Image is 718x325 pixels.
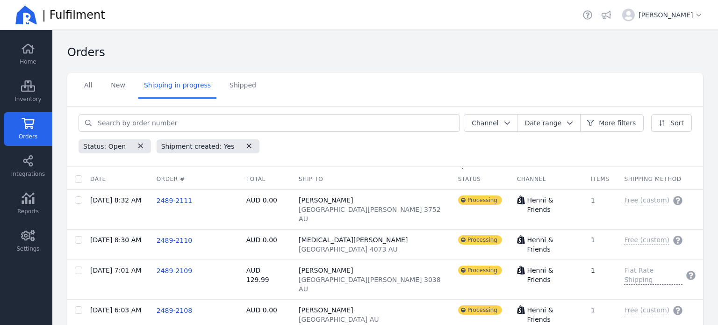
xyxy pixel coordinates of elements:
td: [DATE] 8:30 AM [83,230,149,260]
a: 2489-2110 [157,237,192,244]
span: Free (custom) [624,195,669,205]
td: AUD 0.00 [239,230,291,260]
span: Date range [525,119,562,127]
a: All [79,73,98,99]
td: [DATE] 7:01 AM [83,260,149,300]
span: Inventory [14,95,41,103]
button: Channel [464,114,517,132]
button: More filters [580,114,644,132]
button: Free (custom) [624,195,682,205]
input: Search by order number [92,115,460,131]
span: [PERSON_NAME] [639,10,703,20]
td: AUD 0.00 [239,190,291,230]
td: 1 [583,230,617,260]
span: Free (custom) [624,235,669,245]
img: Ricemill Logo [15,4,37,26]
span: Free (custom) [624,305,669,315]
span: Reports [17,208,39,215]
td: AUD 129.99 [239,260,291,300]
span: [GEOGRAPHIC_DATA] AU [299,315,379,324]
span: incompleted [462,167,464,169]
p: Henni & Friends [527,305,576,324]
p: Henni & Friends [527,266,576,284]
button: Sort [651,114,692,132]
span: | Fulfilment [42,7,105,22]
span: Integrations [11,170,45,178]
span: [GEOGRAPHIC_DATA][PERSON_NAME] 3752 AU [299,205,443,224]
span: total [246,176,266,182]
a: Shipped [224,73,262,99]
td: 1 [583,260,617,300]
h2: Orders [67,45,105,60]
span: Processing [458,305,502,315]
a: 2489-2109 [157,267,192,274]
a: 2489-2108 [157,307,192,314]
span: Processing [458,235,502,245]
span: items [591,176,609,182]
p: Henni & Friends [527,195,576,214]
span: Flat Rate Shipping [624,266,682,285]
td: 1 [583,190,617,230]
span: [PERSON_NAME] [299,266,353,275]
button: [PERSON_NAME] [618,5,707,25]
a: Helpdesk [581,8,594,22]
span: channel [517,176,546,182]
span: [PERSON_NAME] [299,305,353,315]
span: order # [157,176,185,182]
button: Date range [517,114,581,132]
a: Shipping in progress [138,73,216,99]
span: [GEOGRAPHIC_DATA][PERSON_NAME] 3038 AU [299,275,443,294]
span: Home [20,58,36,65]
a: New [105,73,131,99]
span: [MEDICAL_DATA][PERSON_NAME] [299,235,408,245]
span: Channel [472,119,498,127]
span: Settings [16,245,39,253]
span: Shipment created: Yes [157,140,239,153]
button: Flat Rate Shipping [624,266,696,285]
span: Processing [458,266,502,275]
span: Sort [670,118,684,128]
span: status [458,176,481,182]
span: More filters [599,118,636,128]
button: Free (custom) [624,305,682,315]
button: Free (custom) [624,235,682,245]
span: ship to [299,176,323,182]
span: [PERSON_NAME] [299,195,353,205]
span: shipping method [624,176,681,182]
td: [DATE] 8:32 AM [83,190,149,230]
span: Orders [19,133,37,140]
span: Processing [458,195,502,205]
p: Henni & Friends [527,235,576,254]
a: 2489-2111 [157,197,192,204]
span: Status: Open [79,140,130,153]
span: date [90,176,106,182]
span: [GEOGRAPHIC_DATA] 4073 AU [299,245,398,254]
